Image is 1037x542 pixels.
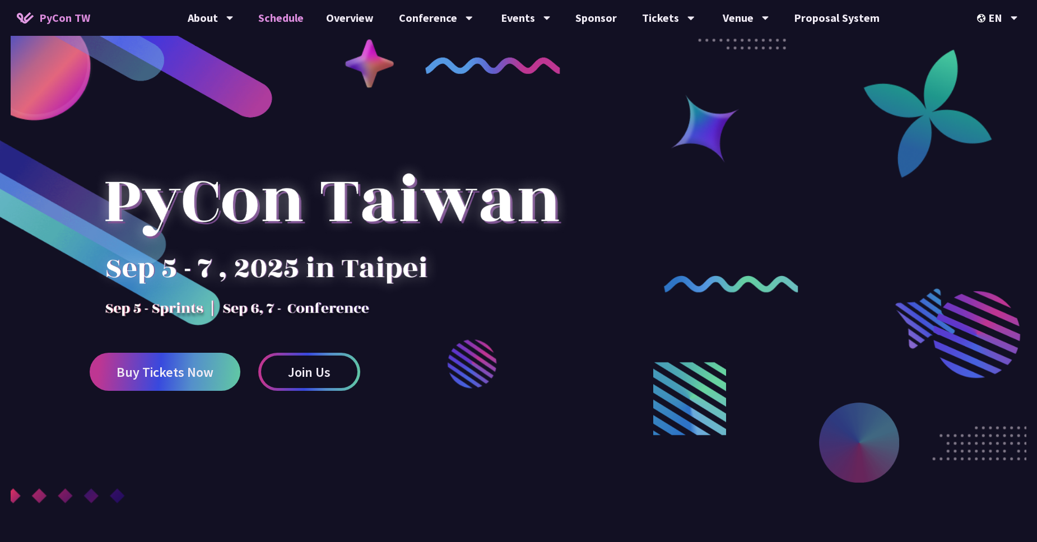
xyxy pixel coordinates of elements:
[90,353,240,391] a: Buy Tickets Now
[6,4,101,32] a: PyCon TW
[288,365,331,379] span: Join Us
[117,365,213,379] span: Buy Tickets Now
[977,14,988,22] img: Locale Icon
[17,12,34,24] img: Home icon of PyCon TW 2025
[664,275,799,292] img: curly-2.e802c9f.png
[39,10,90,26] span: PyCon TW
[258,353,360,391] a: Join Us
[425,57,560,74] img: curly-1.ebdbada.png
